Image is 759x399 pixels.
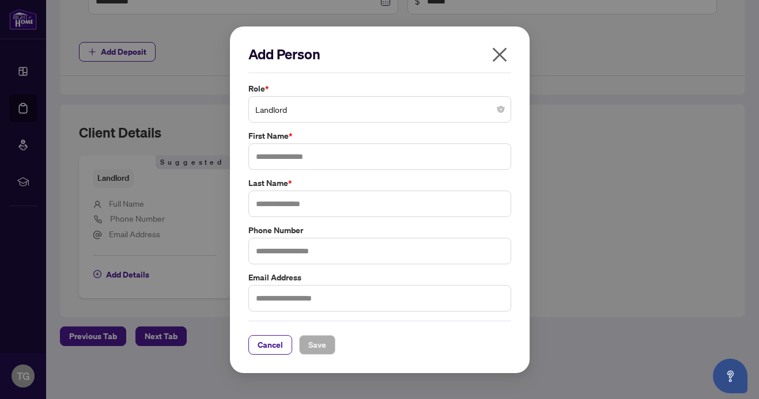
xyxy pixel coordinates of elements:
[713,359,747,393] button: Open asap
[248,130,511,142] label: First Name
[248,177,511,189] label: Last Name
[255,98,504,120] span: Landlord
[258,335,283,354] span: Cancel
[248,45,511,63] h2: Add Person
[248,223,511,236] label: Phone Number
[490,45,509,64] span: close
[248,271,511,283] label: Email Address
[299,335,335,354] button: Save
[248,335,292,354] button: Cancel
[497,106,504,113] span: close-circle
[248,82,511,95] label: Role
